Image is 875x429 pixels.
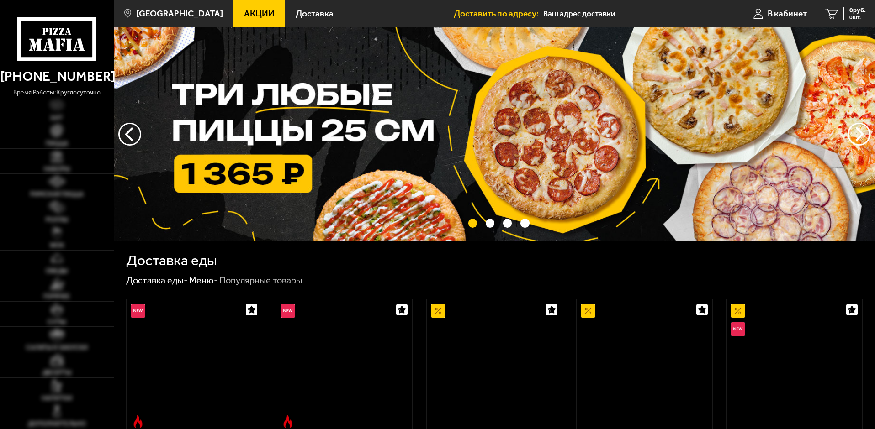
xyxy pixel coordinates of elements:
div: Популярные товары [219,275,302,287]
span: В кабинет [768,9,807,18]
span: 0 шт. [849,15,866,20]
img: Острое блюдо [131,415,145,429]
button: точки переключения [520,219,529,227]
button: точки переключения [468,219,477,227]
span: Роллы [46,217,68,223]
span: WOK [50,242,64,249]
span: Дополнительно [28,421,86,427]
img: Акционный [731,304,745,318]
img: Новинка [131,304,145,318]
img: Острое блюдо [281,415,295,429]
span: Обеды [46,268,68,274]
span: Римская пицца [30,191,84,198]
span: Акции [244,9,275,18]
span: Доставить по адресу: [454,9,543,18]
span: Горячее [43,293,70,300]
span: Салаты и закуски [26,345,88,351]
span: Наборы [44,166,70,173]
span: Десерты [42,370,71,376]
span: Напитки [42,395,72,402]
img: Новинка [731,322,745,336]
span: Супы [48,319,66,325]
input: Ваш адрес доставки [543,5,718,22]
button: точки переключения [503,219,512,227]
span: [GEOGRAPHIC_DATA] [136,9,223,18]
a: Меню- [189,275,218,286]
img: Акционный [581,304,595,318]
button: предыдущий [848,123,870,146]
h1: Доставка еды [126,253,217,268]
button: следующий [118,123,141,146]
img: Новинка [281,304,295,318]
img: Акционный [431,304,445,318]
span: Пицца [46,141,68,147]
a: Доставка еды- [126,275,188,286]
span: Хит [50,115,63,121]
button: точки переключения [486,219,494,227]
span: 0 руб. [849,7,866,14]
span: Доставка [296,9,334,18]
